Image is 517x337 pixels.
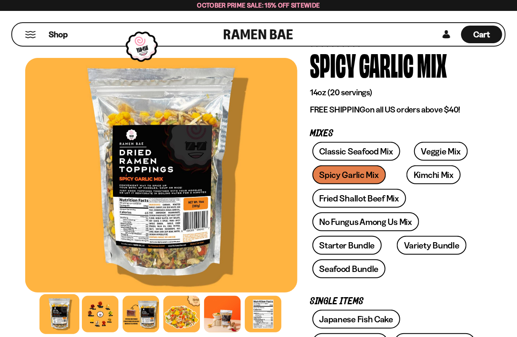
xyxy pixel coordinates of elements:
span: Cart [474,29,490,39]
button: Mobile Menu Trigger [25,31,36,38]
p: on all US orders above $40! [310,104,479,115]
a: Fried Shallot Beef Mix [312,189,406,208]
a: Classic Seafood Mix [312,142,400,161]
a: Japanese Fish Cake [312,310,401,329]
a: No Fungus Among Us Mix [312,212,419,231]
a: Shop [49,26,68,43]
div: Spicy [310,49,356,80]
a: Kimchi Mix [407,165,461,184]
div: Cart [461,23,502,46]
a: Variety Bundle [397,236,467,255]
a: Seafood Bundle [312,259,386,278]
a: Veggie Mix [414,142,468,161]
p: Mixes [310,130,479,138]
span: Shop [49,29,68,40]
strong: FREE SHIPPING [310,104,365,115]
p: Single Items [310,298,479,306]
span: October Prime Sale: 15% off Sitewide [197,1,320,9]
a: Starter Bundle [312,236,382,255]
div: Garlic [359,49,414,80]
div: Mix [417,49,447,80]
p: 14oz (20 servings) [310,87,479,98]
